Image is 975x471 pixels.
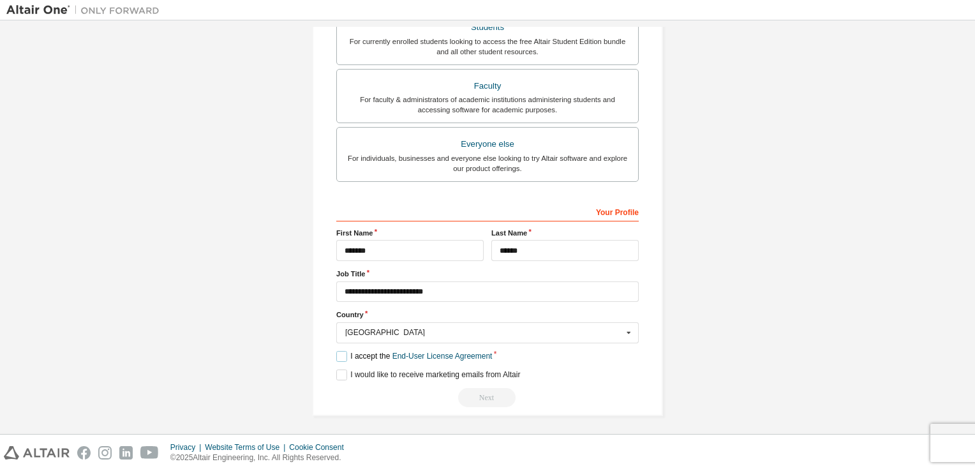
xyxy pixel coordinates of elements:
[205,442,289,452] div: Website Terms of Use
[336,388,639,407] div: Read and acccept EULA to continue
[336,351,492,362] label: I accept the
[336,370,520,380] label: I would like to receive marketing emails from Altair
[170,442,205,452] div: Privacy
[170,452,352,463] p: © 2025 Altair Engineering, Inc. All Rights Reserved.
[345,135,630,153] div: Everyone else
[98,446,112,460] img: instagram.svg
[336,269,639,279] label: Job Title
[140,446,159,460] img: youtube.svg
[77,446,91,460] img: facebook.svg
[345,329,623,336] div: [GEOGRAPHIC_DATA]
[336,201,639,221] div: Your Profile
[345,19,630,36] div: Students
[119,446,133,460] img: linkedin.svg
[392,352,493,361] a: End-User License Agreement
[345,94,630,115] div: For faculty & administrators of academic institutions administering students and accessing softwa...
[345,77,630,95] div: Faculty
[4,446,70,460] img: altair_logo.svg
[336,310,639,320] label: Country
[336,228,484,238] label: First Name
[289,442,351,452] div: Cookie Consent
[6,4,166,17] img: Altair One
[345,36,630,57] div: For currently enrolled students looking to access the free Altair Student Edition bundle and all ...
[491,228,639,238] label: Last Name
[345,153,630,174] div: For individuals, businesses and everyone else looking to try Altair software and explore our prod...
